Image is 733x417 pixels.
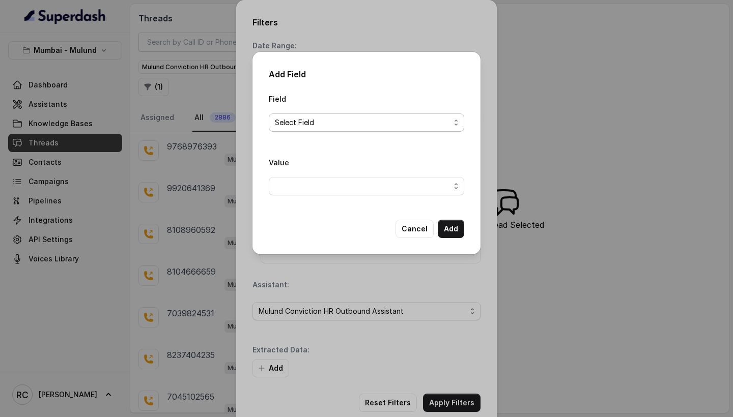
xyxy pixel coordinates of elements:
button: Select Field [269,113,464,132]
button: Add [438,220,464,238]
button: Cancel [396,220,434,238]
h2: Add Field [269,68,464,80]
span: Select Field [275,116,450,129]
label: Field [269,95,286,103]
label: Value [269,158,289,167]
